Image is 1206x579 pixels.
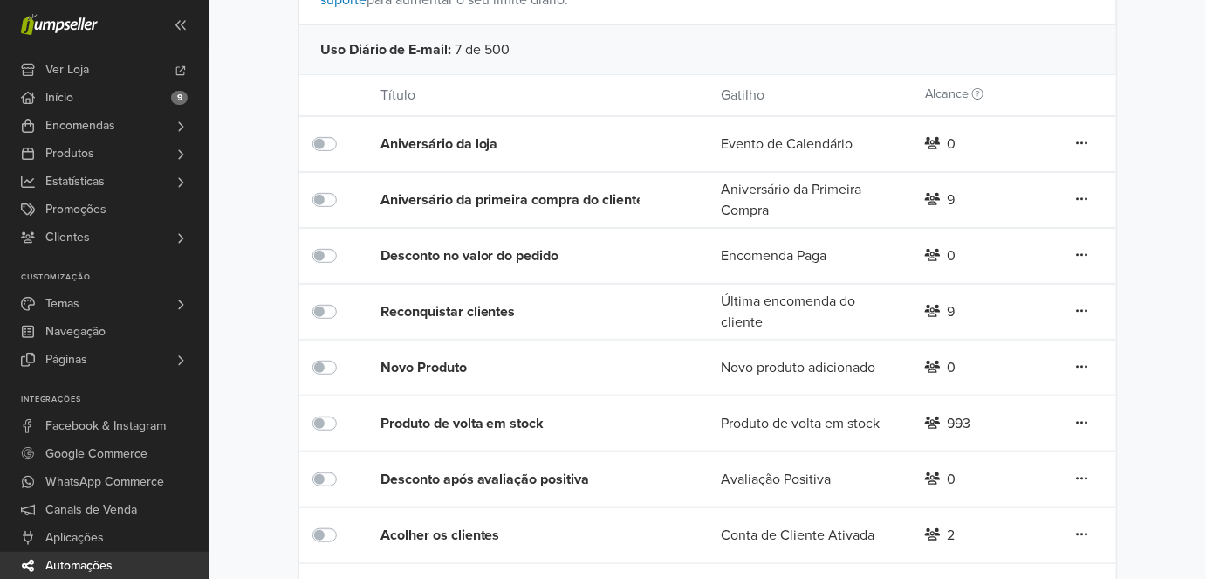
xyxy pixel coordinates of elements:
span: Google Commerce [45,440,147,468]
div: Produto de volta em stock [380,413,653,434]
div: 0 [948,134,956,155]
div: Evento de Calendário [708,134,912,155]
p: Integrações [21,395,209,405]
div: Desconto no valor do pedido [380,245,653,266]
div: Aniversário da Primeira Compra [708,179,912,221]
div: 993 [948,413,971,434]
div: 9 [948,301,956,322]
span: Uso Diário de E-mail : [320,39,452,60]
div: 0 [948,245,956,266]
span: Temas [45,290,79,318]
label: Alcance [925,85,983,104]
div: Desconto após avaliação positiva [380,469,653,490]
div: Título [367,85,708,106]
span: WhatsApp Commerce [45,468,164,496]
div: Novo produto adicionado [708,357,912,378]
div: Conta de Cliente Ativada [708,525,912,546]
span: Páginas [45,346,87,374]
div: Reconquistar clientes [380,301,653,322]
div: Acolher os clientes [380,525,653,546]
div: Avaliação Positiva [708,469,912,490]
span: Clientes [45,224,90,252]
div: 0 [948,357,956,378]
span: Navegação [45,318,106,346]
span: Início [45,84,73,112]
div: 9 [948,190,956,210]
div: 7 de 500 [299,24,1117,74]
div: Gatilho [708,85,912,106]
span: 9 [171,91,188,105]
div: Produto de volta em stock [708,413,912,434]
span: Promoções [45,196,106,224]
div: Encomenda Paga [708,245,912,266]
div: Aniversário da primeira compra do cliente [380,190,653,210]
div: Última encomenda do cliente [708,291,912,333]
div: 0 [948,469,956,490]
p: Customização [21,272,209,283]
div: Novo Produto [380,357,653,378]
span: Encomendas [45,112,115,140]
span: Canais de Venda [45,496,137,524]
span: Produtos [45,140,94,168]
div: 2 [948,525,956,546]
span: Aplicações [45,524,104,552]
span: Estatísticas [45,168,105,196]
span: Facebook & Instagram [45,412,166,440]
div: Aniversário da loja [380,134,653,155]
span: Ver Loja [45,56,89,84]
